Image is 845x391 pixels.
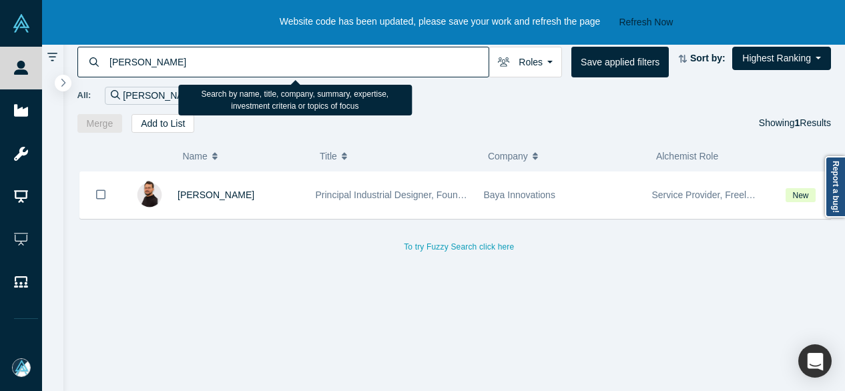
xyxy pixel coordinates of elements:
img: Mia Scott's Account [12,358,31,377]
span: All: [77,89,91,102]
span: Alchemist Role [656,151,718,161]
span: New [786,188,816,202]
span: Company [488,142,528,170]
input: Search by name, title, company, summary, expertise, investment criteria or topics of focus [108,46,489,77]
div: [PERSON_NAME] [105,87,216,105]
button: Name [182,142,306,170]
img: Alchemist Vault Logo [12,14,31,33]
button: Company [488,142,642,170]
span: Principal Industrial Designer, Founder [316,189,471,200]
img: Tanvir Khorajiya's Profile Image [135,181,164,209]
a: Report a bug! [825,156,845,218]
button: Remove Filter [200,88,210,103]
button: Save applied filters [571,47,669,77]
button: Title [320,142,474,170]
strong: Sort by: [690,53,726,63]
button: To try Fuzzy Search click here [394,238,523,256]
strong: 1 [795,117,800,128]
button: Highest Ranking [732,47,831,70]
button: Roles [489,47,562,77]
span: Baya Innovations [484,189,555,200]
button: Add to List [131,114,194,133]
span: Results [795,117,831,128]
button: Bookmark [80,171,121,218]
button: Merge [77,114,123,133]
a: [PERSON_NAME] [178,189,254,200]
div: Showing [759,114,831,133]
span: Title [320,142,337,170]
button: Refresh Now [614,14,677,31]
span: Name [182,142,207,170]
